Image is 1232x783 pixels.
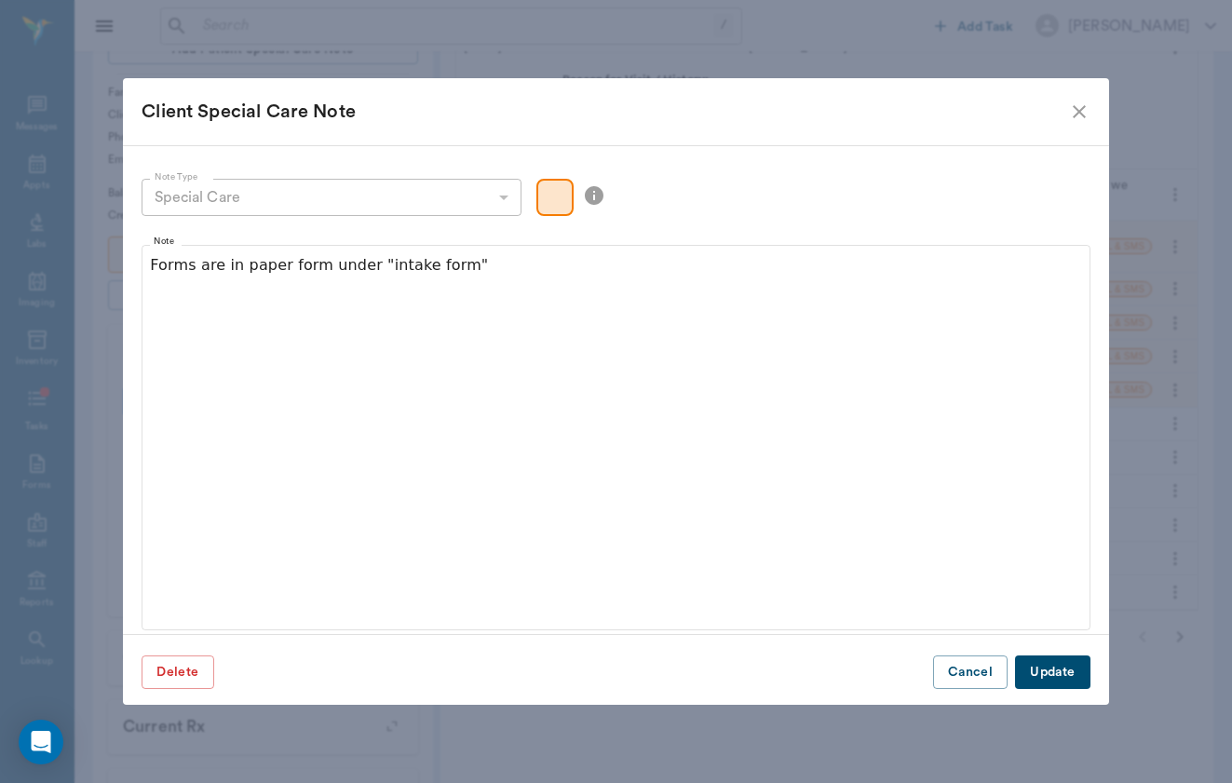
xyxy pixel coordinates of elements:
button: close [1068,101,1090,123]
div: Client Special Care Note [142,97,1067,127]
div: Special Care [142,179,521,216]
button: Update [1015,655,1090,690]
div: Color preview [536,179,574,216]
p: Forms are in paper form under "intake form" [150,254,1081,277]
div: Open Intercom Messenger [19,720,63,764]
label: Note Type [155,170,198,183]
button: Cancel [933,655,1008,690]
label: Note [154,236,174,249]
button: Delete [142,655,213,690]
